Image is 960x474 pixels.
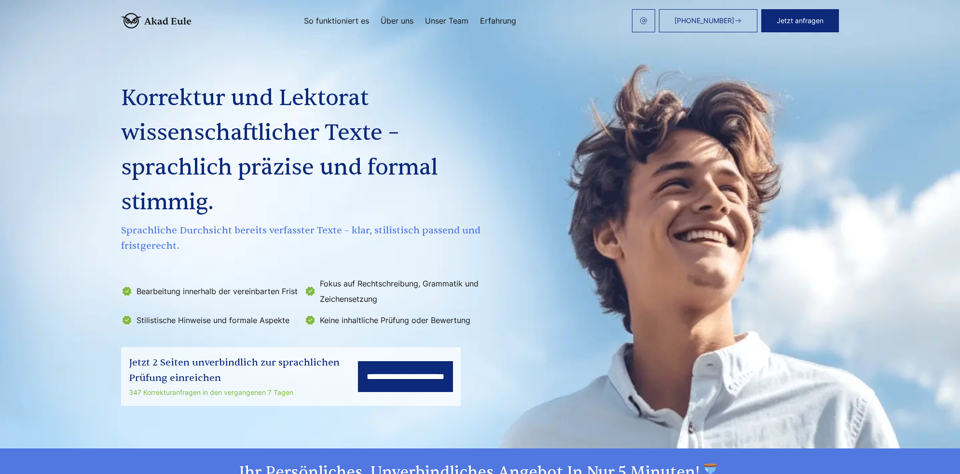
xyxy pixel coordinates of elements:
h1: Korrektur und Lektorat wissenschaftlicher Texte – sprachlich präzise und formal stimmig. [121,81,484,220]
li: Bearbeitung innerhalb der vereinbarten Frist [121,276,299,307]
img: email [640,17,647,25]
a: Über uns [381,17,413,25]
a: So funktioniert es [304,17,369,25]
a: Unser Team [425,17,468,25]
img: logo [121,13,192,28]
span: [PHONE_NUMBER] [674,17,734,25]
li: Stilistische Hinweise und formale Aspekte [121,312,299,328]
button: Jetzt anfragen [761,9,839,32]
a: Erfahrung [480,17,516,25]
span: Sprachliche Durchsicht bereits verfasster Texte – klar, stilistisch passend und fristgerecht. [121,223,484,254]
div: Jetzt 2 Seiten unverbindlich zur sprachlichen Prüfung einreichen [129,355,358,386]
div: 347 Korrekturanfragen in den vergangenen 7 Tagen [129,387,358,398]
a: [PHONE_NUMBER] [659,9,757,32]
li: Keine inhaltliche Prüfung oder Bewertung [304,312,482,328]
li: Fokus auf Rechtschreibung, Grammatik und Zeichensetzung [304,276,482,307]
